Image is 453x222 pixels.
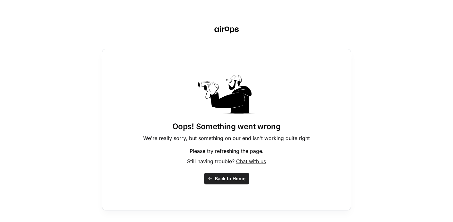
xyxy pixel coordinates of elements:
[143,134,310,142] p: We're really sorry, but something on our end isn't working quite right
[187,157,266,165] p: Still having trouble?
[204,173,249,184] button: Back to Home
[236,158,266,164] span: Chat with us
[172,121,281,132] h1: Oops! Something went wrong
[190,147,264,155] p: Please try refreshing the page.
[215,175,245,182] span: Back to Home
